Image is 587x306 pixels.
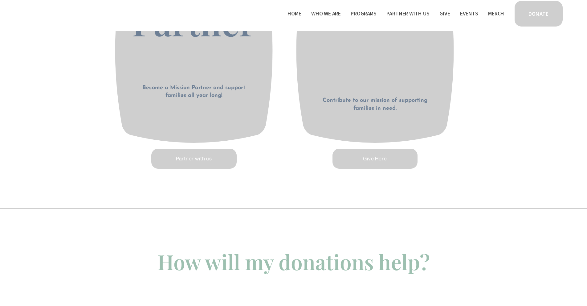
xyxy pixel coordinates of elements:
a: Partner with us [150,148,238,170]
span: Partner With Us [386,9,429,18]
strong: Contribute to our mission of supporting families in need. [323,98,429,111]
a: folder dropdown [311,9,341,19]
a: folder dropdown [351,9,377,19]
a: Home [287,9,301,19]
a: Merch [488,9,504,19]
a: Give [439,9,450,19]
span: Programs [351,9,377,18]
span: Who We Are [311,9,341,18]
a: folder dropdown [386,9,429,19]
a: Give Here [332,148,419,170]
p: How will my donations help? [78,247,509,276]
strong: Become a Mission Partner and support families all year long! [142,85,247,98]
a: Events [460,9,478,19]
